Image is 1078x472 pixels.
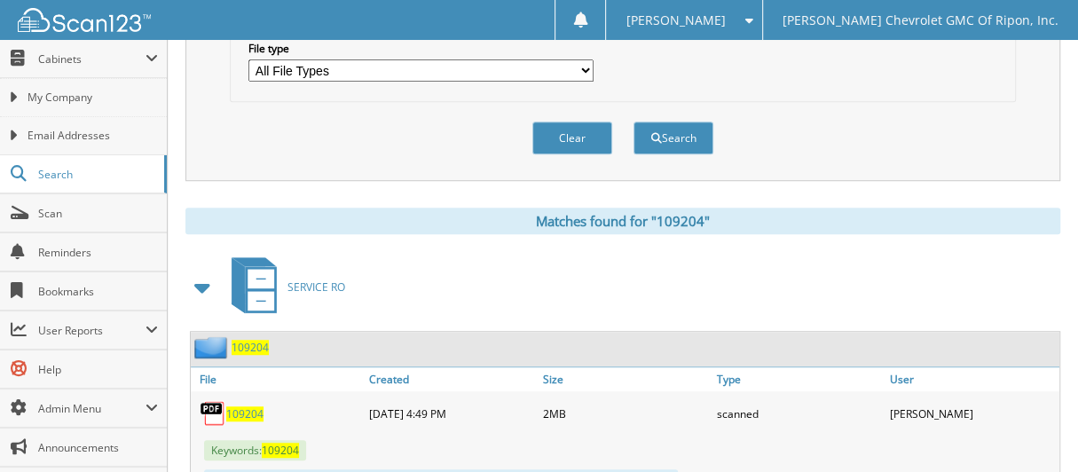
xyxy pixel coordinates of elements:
[783,15,1058,26] span: [PERSON_NAME] Chevrolet GMC Of Ripon, Inc.
[194,336,232,358] img: folder2.png
[38,362,158,377] span: Help
[191,367,365,391] a: File
[712,367,885,391] a: Type
[633,122,713,154] button: Search
[248,41,594,56] label: File type
[885,367,1059,391] a: User
[204,440,306,460] span: Keywords:
[365,396,539,431] div: [DATE] 4:49 PM
[38,284,158,299] span: Bookmarks
[221,252,345,322] a: SERVICE RO
[185,208,1060,234] div: Matches found for "109204"
[539,396,712,431] div: 2MB
[18,8,151,32] img: scan123-logo-white.svg
[38,206,158,221] span: Scan
[262,443,299,458] span: 109204
[365,367,539,391] a: Created
[539,367,712,391] a: Size
[38,51,146,67] span: Cabinets
[38,401,146,416] span: Admin Menu
[712,396,885,431] div: scanned
[38,167,155,182] span: Search
[38,323,146,338] span: User Reports
[200,400,226,427] img: PDF.png
[28,128,158,144] span: Email Addresses
[28,90,158,106] span: My Company
[885,396,1059,431] div: [PERSON_NAME]
[38,245,158,260] span: Reminders
[226,406,264,421] a: 109204
[232,340,269,355] a: 109204
[287,279,345,295] span: SERVICE RO
[626,15,726,26] span: [PERSON_NAME]
[38,440,158,455] span: Announcements
[532,122,612,154] button: Clear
